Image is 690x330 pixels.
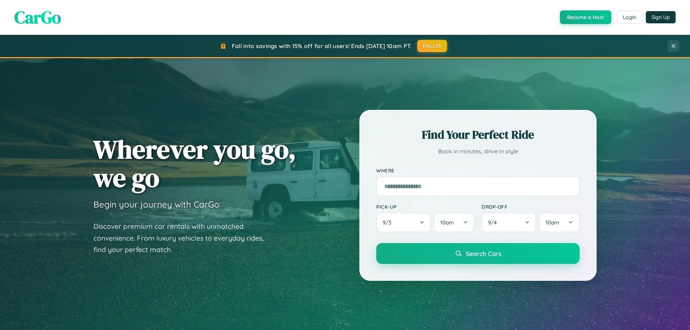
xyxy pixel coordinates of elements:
[14,5,61,29] span: CarGo
[646,11,676,23] button: Sign Up
[93,135,296,192] h1: Wherever you go, we go
[440,219,454,226] span: 10am
[488,219,500,226] span: 9 / 4
[383,219,395,226] span: 9 / 3
[93,220,273,256] p: Discover premium car rentals with unmatched convenience. From luxury vehicles to everyday rides, ...
[482,204,580,210] label: Drop-off
[546,219,559,226] span: 10am
[376,213,431,232] button: 9/3
[376,146,580,157] p: Book in minutes, drive in style
[232,42,412,50] span: Fall into savings with 15% off for all users! Ends [DATE] 10am PT.
[434,213,474,232] button: 10am
[617,11,642,24] button: Login
[560,10,611,24] button: Become a Host
[376,204,474,210] label: Pick-up
[482,213,536,232] button: 9/4
[376,127,580,143] h2: Find Your Perfect Ride
[539,213,580,232] button: 10am
[93,199,220,210] h3: Begin your journey with CarGo
[417,40,447,52] button: FALL15
[376,243,580,264] button: Search Cars
[466,250,501,257] span: Search Cars
[376,167,580,173] label: Where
